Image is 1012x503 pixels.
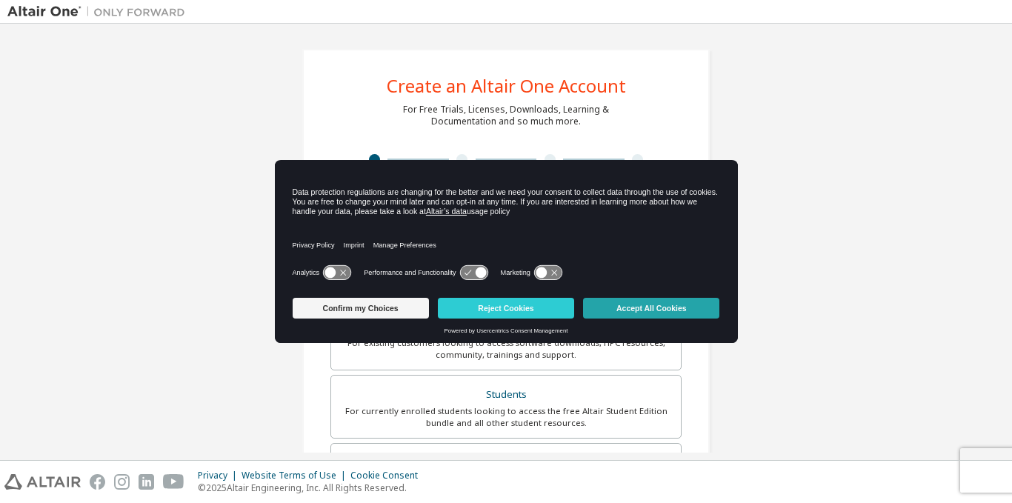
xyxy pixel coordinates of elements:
[350,470,427,482] div: Cookie Consent
[242,470,350,482] div: Website Terms of Use
[7,4,193,19] img: Altair One
[340,405,672,429] div: For currently enrolled students looking to access the free Altair Student Edition bundle and all ...
[4,474,81,490] img: altair_logo.svg
[403,104,609,127] div: For Free Trials, Licenses, Downloads, Learning & Documentation and so much more.
[340,384,672,405] div: Students
[139,474,154,490] img: linkedin.svg
[90,474,105,490] img: facebook.svg
[387,77,626,95] div: Create an Altair One Account
[198,482,427,494] p: © 2025 Altair Engineering, Inc. All Rights Reserved.
[340,453,672,473] div: Faculty
[198,470,242,482] div: Privacy
[340,337,672,361] div: For existing customers looking to access software downloads, HPC resources, community, trainings ...
[163,474,184,490] img: youtube.svg
[114,474,130,490] img: instagram.svg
